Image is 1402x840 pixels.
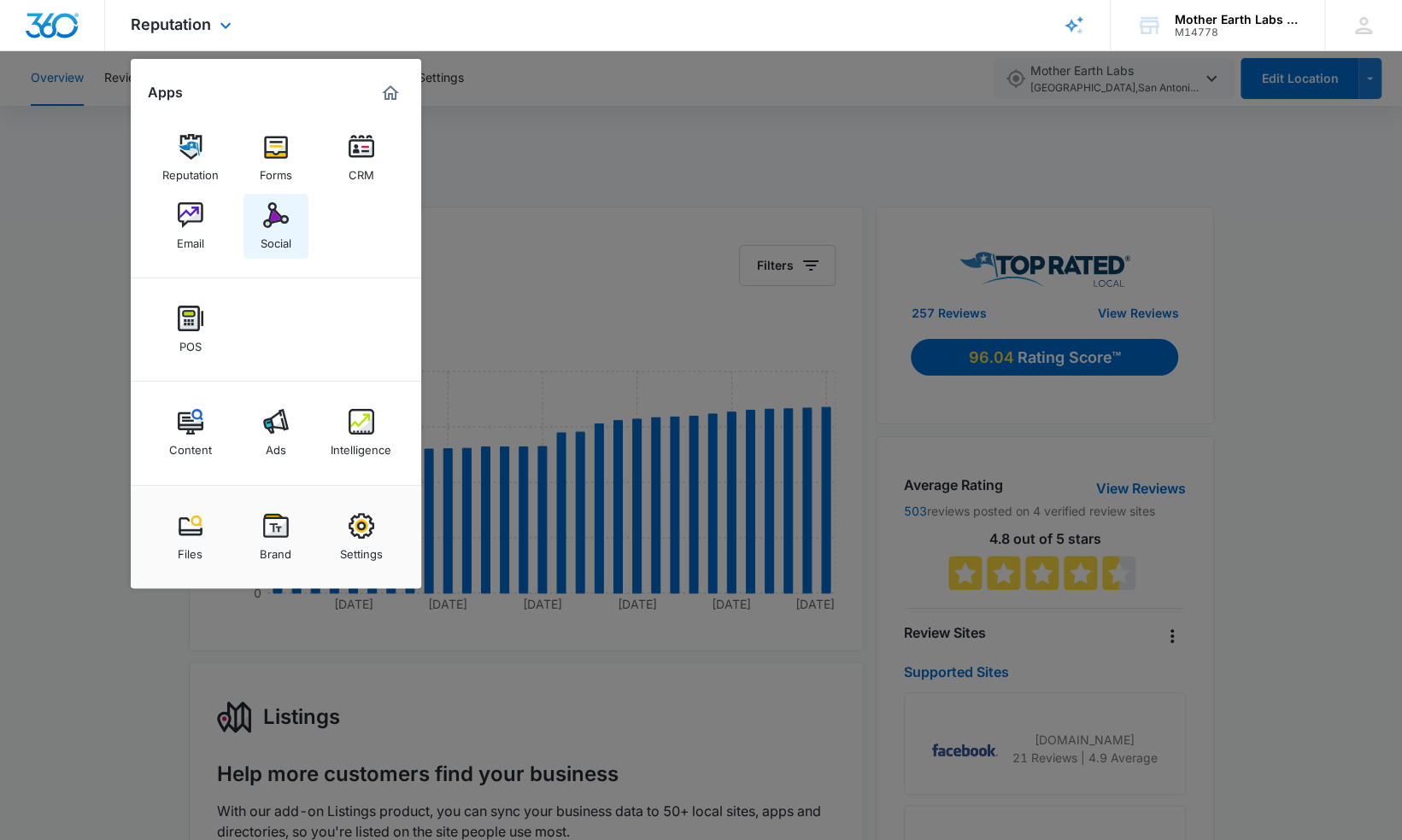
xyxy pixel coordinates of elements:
[260,539,291,561] div: Brand
[261,228,291,250] div: Social
[329,505,394,569] a: Settings
[148,85,183,101] h2: Apps
[178,539,202,561] div: Files
[340,539,383,561] div: Settings
[1175,13,1299,26] div: account name
[329,125,394,190] a: CRM
[331,435,391,457] div: Intelligence
[158,400,223,465] a: Content
[158,297,223,362] a: POS
[260,160,292,182] div: Forms
[158,505,223,569] a: Files
[243,125,308,190] a: Forms
[162,160,219,182] div: Reputation
[266,435,286,457] div: Ads
[158,194,223,259] a: Email
[158,125,223,190] a: Reputation
[179,331,202,353] div: POS
[1175,26,1299,38] div: account id
[349,160,374,182] div: CRM
[243,194,308,259] a: Social
[243,505,308,569] a: Brand
[177,228,204,250] div: Email
[243,400,308,465] a: Ads
[169,435,212,457] div: Content
[329,400,394,465] a: Intelligence
[377,79,404,107] a: Marketing 360® Dashboard
[131,15,211,33] span: Reputation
